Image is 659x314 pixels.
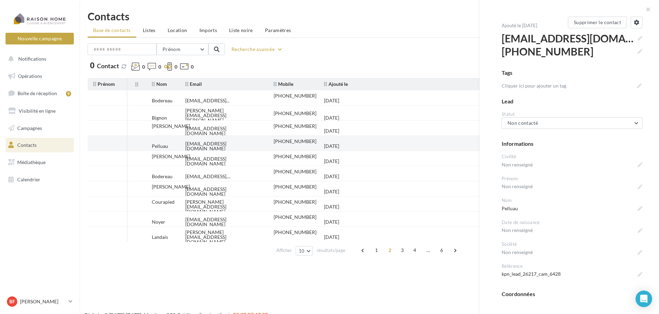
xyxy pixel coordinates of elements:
[229,45,286,53] button: Recherche avancée
[185,156,263,166] div: [EMAIL_ADDRESS][DOMAIN_NAME]
[397,245,408,256] span: 3
[152,98,173,103] div: Bodereau
[185,141,263,151] div: [EMAIL_ADDRESS][DOMAIN_NAME]
[276,247,292,254] span: Afficher
[158,63,161,70] span: 0
[4,52,72,66] button: Notifications
[502,263,642,270] div: Référence
[4,121,75,135] a: Campagnes
[88,11,651,21] h1: Contacts
[18,56,46,62] span: Notifications
[17,159,46,165] span: Médiathèque
[502,204,642,213] span: Pelluau
[502,225,642,235] span: Non renseigné
[97,62,119,70] span: Contact
[502,153,642,160] div: Civilité
[17,176,40,182] span: Calendrier
[324,144,339,149] div: [DATE]
[274,81,293,87] span: Mobile
[274,154,316,159] div: [PHONE_NUMBER]
[502,111,642,118] div: Statut
[384,245,395,256] span: 2
[4,138,75,152] a: Contacts
[6,295,74,308] a: BF [PERSON_NAME]
[502,219,642,226] div: Date de naissance
[143,27,156,33] span: Listes
[423,245,434,256] span: ...
[508,120,538,126] span: Non contacté
[324,189,339,194] div: [DATE]
[4,86,75,101] a: Boîte de réception9
[185,187,263,196] div: [EMAIL_ADDRESS][DOMAIN_NAME]
[4,172,75,187] a: Calendrier
[152,174,173,179] div: Bodereau
[229,27,253,33] span: Liste noire
[152,124,190,129] div: [PERSON_NAME]
[152,200,175,204] div: Courapied
[502,247,642,257] span: Non renseigné
[371,245,382,256] span: 1
[274,200,316,204] div: [PHONE_NUMBER]
[175,63,177,70] span: 0
[199,27,217,33] span: Imports
[274,111,316,116] div: [PHONE_NUMBER]
[324,115,339,120] div: [DATE]
[185,174,230,179] span: [EMAIL_ADDRESS]....
[185,230,263,244] div: [PERSON_NAME][EMAIL_ADDRESS][DOMAIN_NAME]
[17,125,42,131] span: Campagnes
[274,139,316,144] div: [PHONE_NUMBER]
[502,160,642,170] span: Non renseigné
[90,62,95,69] span: 0
[502,82,634,89] p: Cliquer ici pour ajouter un tag
[502,269,642,279] span: kpn_lead_26217_cam_6428
[274,93,316,98] div: [PHONE_NUMBER]
[317,247,345,254] span: résultats/page
[4,69,75,83] a: Opérations
[324,235,339,240] div: [DATE]
[324,204,339,209] div: [DATE]
[502,69,642,77] div: Tags
[6,33,74,44] button: Nouvelle campagne
[502,22,537,28] span: Ajouté le [DATE]
[296,246,313,256] button: 10
[502,290,642,298] div: Coordonnées
[436,245,447,256] span: 6
[409,245,420,256] span: 4
[185,217,263,227] div: [EMAIL_ADDRESS][DOMAIN_NAME]
[185,98,229,103] span: [EMAIL_ADDRESS]...
[185,81,202,87] span: Email
[191,63,194,70] span: 0
[17,142,37,148] span: Contacts
[299,248,305,254] span: 10
[502,98,642,105] div: Lead
[152,115,167,120] div: Bignon
[9,298,15,305] span: BF
[185,200,263,214] div: [PERSON_NAME][EMAIL_ADDRESS][DOMAIN_NAME]
[502,182,642,191] span: Non renseigné
[66,91,71,97] div: 9
[502,241,642,247] div: Société
[152,154,190,159] div: [PERSON_NAME]
[152,220,165,224] div: Noyer
[142,63,145,70] span: 0
[152,184,190,189] div: [PERSON_NAME]
[324,220,339,224] div: [DATE]
[274,124,316,129] div: [PHONE_NUMBER]
[163,46,180,52] span: Prénom
[502,140,642,148] div: Informations
[185,108,263,128] div: [PERSON_NAME][EMAIL_ADDRESS][PERSON_NAME][DOMAIN_NAME]
[324,98,339,103] div: [DATE]
[4,155,75,170] a: Médiathèque
[324,81,348,87] span: Ajouté le
[324,159,339,164] div: [DATE]
[20,298,66,305] p: [PERSON_NAME]
[18,73,42,79] span: Opérations
[502,117,642,129] button: Non contacté
[93,81,115,87] span: Prénom
[502,175,642,182] div: Prénom
[502,45,642,58] span: [PHONE_NUMBER]
[152,235,168,240] div: Landais
[324,174,339,179] div: [DATE]
[502,32,642,45] span: [EMAIL_ADDRESS][DOMAIN_NAME]
[4,104,75,118] a: Visibilité en ligne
